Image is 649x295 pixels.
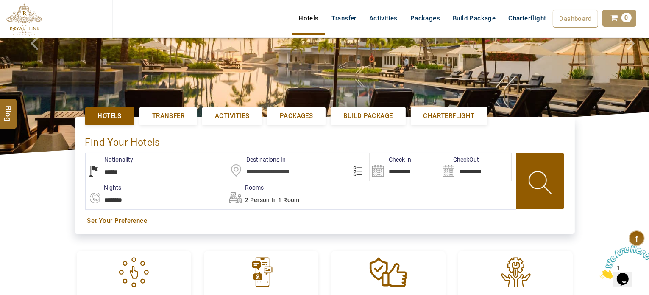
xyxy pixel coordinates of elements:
span: Activities [215,112,249,121]
div: Find Your Hotels [85,128,564,153]
img: Chat attention grabber [3,3,56,37]
span: Charterflight [508,14,546,22]
span: Blog [3,106,14,113]
img: The Royal Line Holidays [6,3,42,36]
span: 0 [621,13,632,22]
a: Transfer [325,10,363,27]
a: Activities [202,107,262,125]
a: 0 [602,10,636,27]
label: Destinations In [227,155,286,164]
a: Charterflight [502,10,552,27]
label: Check In [370,155,411,164]
span: Build Package [343,112,393,121]
label: Rooms [226,183,264,192]
a: Set Your Preference [87,216,562,225]
span: 1 [3,3,7,11]
a: Packages [267,107,326,125]
input: Search [440,153,511,181]
a: Build Package [446,10,502,27]
span: Hotels [98,112,122,121]
a: Activities [363,10,404,27]
span: Dashboard [560,15,592,22]
span: Packages [280,112,313,121]
a: Hotels [292,10,325,27]
a: Build Package [331,107,405,125]
label: Nationality [86,155,134,164]
label: nights [85,183,122,192]
a: Charterflight [411,107,487,125]
a: Hotels [85,107,134,125]
input: Search [370,153,440,181]
span: Transfer [152,112,184,121]
span: Charterflight [423,112,475,121]
span: 2 Person in 1 Room [245,197,300,203]
a: Packages [404,10,446,27]
label: CheckOut [440,155,479,164]
iframe: chat widget [596,242,649,282]
a: Transfer [139,107,197,125]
